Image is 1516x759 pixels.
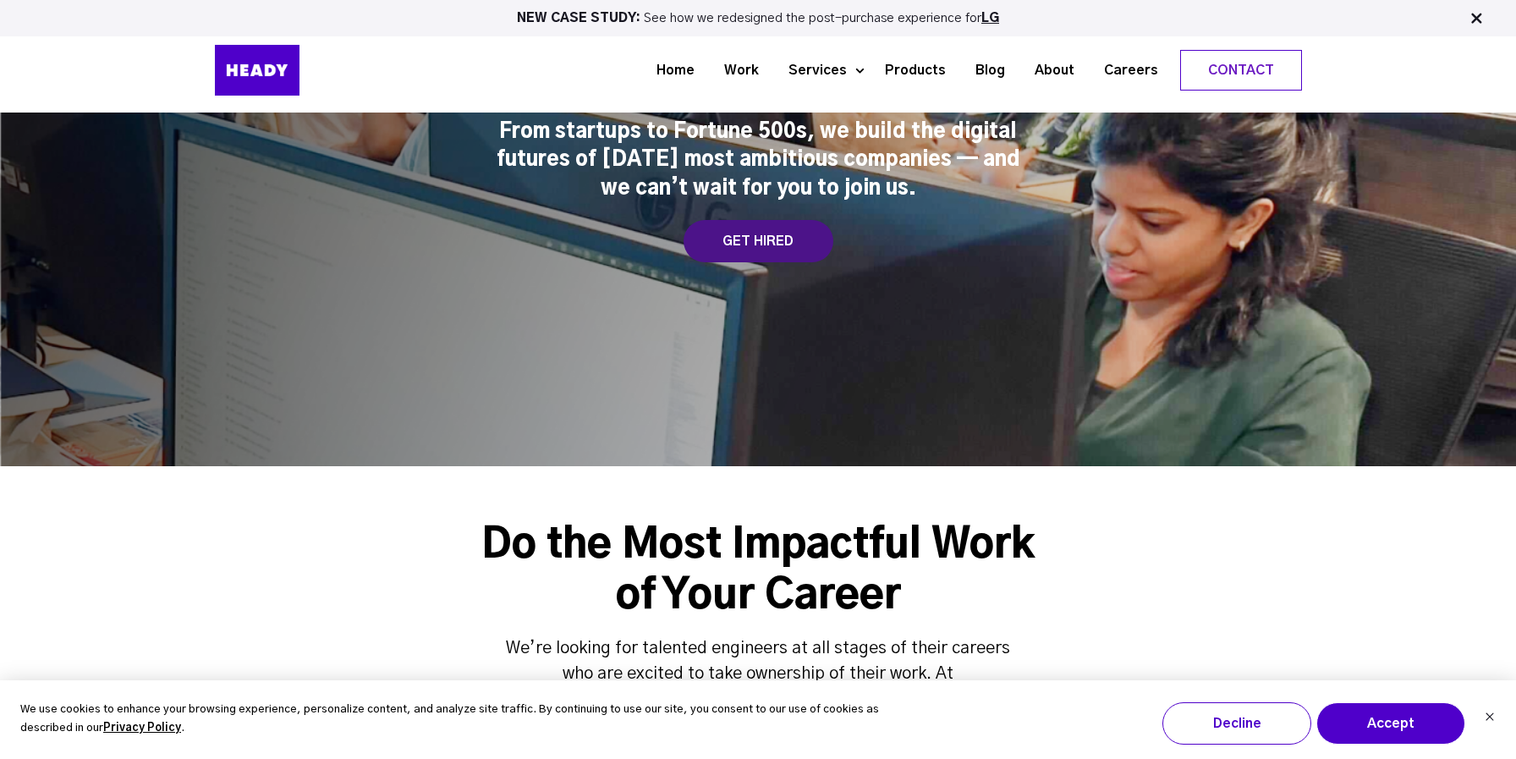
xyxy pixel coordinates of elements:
[464,520,1052,622] h3: Do the Most Impactful Work of Your Career
[215,45,299,96] img: Heady_Logo_Web-01 (1)
[684,220,833,262] a: GET HIRED
[703,55,767,86] a: Work
[342,50,1302,91] div: Navigation Menu
[8,12,1508,25] p: See how we redesigned the post-purchase experience for
[496,118,1020,204] div: From startups to Fortune 500s, we build the digital futures of [DATE] most ambitious companies — ...
[1162,702,1311,745] button: Decline
[1083,55,1167,86] a: Careers
[864,55,954,86] a: Products
[635,55,703,86] a: Home
[1316,702,1465,745] button: Accept
[1013,55,1083,86] a: About
[1485,710,1495,728] button: Dismiss cookie banner
[767,55,855,86] a: Services
[500,640,1017,733] span: We’re looking for talented engineers at all stages of their careers who are excited to take owner...
[103,719,181,739] a: Privacy Policy
[981,12,999,25] a: LG
[1468,10,1485,27] img: Close Bar
[517,12,644,25] strong: NEW CASE STUDY:
[1181,51,1301,90] a: Contact
[954,55,1013,86] a: Blog
[20,701,889,740] p: We use cookies to enhance your browsing experience, personalize content, and analyze site traffic...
